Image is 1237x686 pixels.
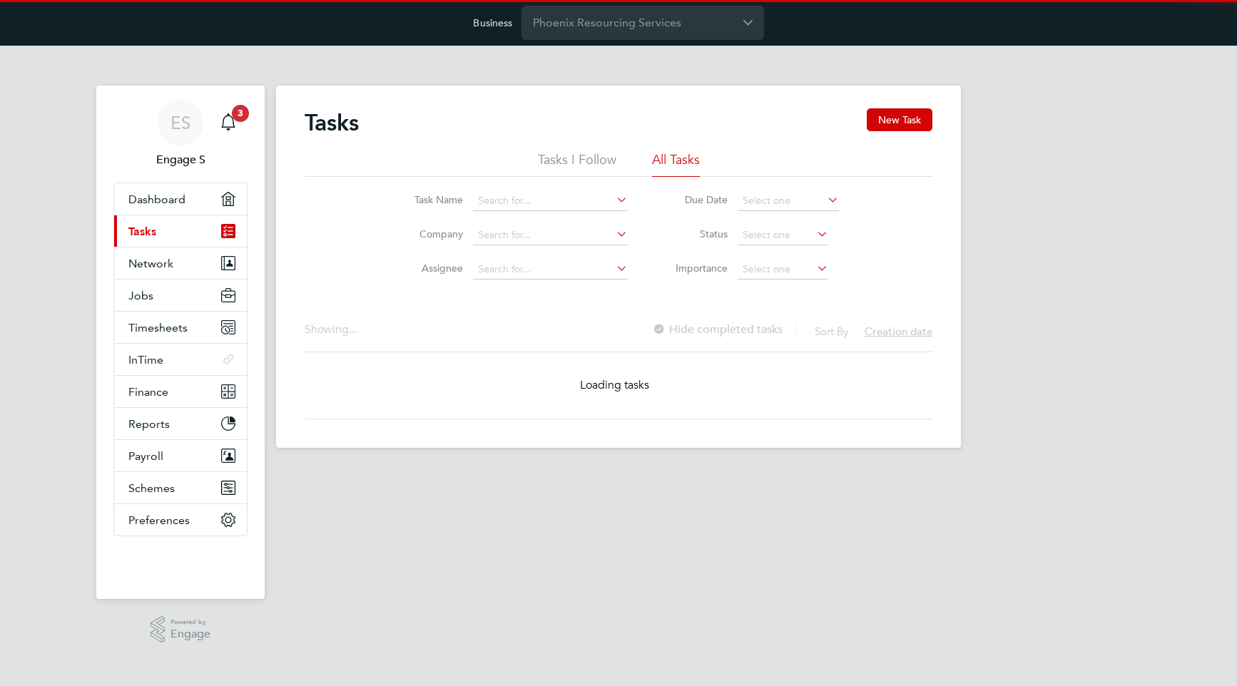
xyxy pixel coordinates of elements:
[114,247,247,279] button: Network
[399,227,463,240] label: Company
[399,262,463,275] label: Assignee
[113,551,248,573] a: Go to home page
[214,100,243,145] a: 3
[151,616,211,643] a: Powered byEngage
[473,16,512,29] label: Business
[663,262,728,275] label: Importance
[867,108,932,131] button: New Task
[114,183,247,215] a: Dashboard
[738,191,839,211] input: Select one
[349,322,357,337] span: ...
[170,113,190,132] span: ES
[652,322,783,337] label: Hide completed tasks
[114,215,247,247] a: Tasks
[473,191,628,211] input: Search for...
[305,322,360,337] div: Showing
[128,353,163,367] span: InTime
[232,105,249,122] span: 3
[114,408,247,439] button: Reports
[113,100,248,168] a: ESEngage S
[538,151,616,177] li: Tasks I Follow
[114,376,247,407] button: Finance
[473,260,628,280] input: Search for...
[128,417,170,431] span: Reports
[128,193,185,206] span: Dashboard
[170,628,210,640] span: Engage
[473,225,628,245] input: Search for...
[399,193,463,206] label: Task Name
[128,289,153,302] span: Jobs
[114,551,248,573] img: fastbook-logo-retina.png
[580,378,651,392] span: Loading tasks
[663,193,728,206] label: Due Date
[128,321,188,334] span: Timesheets
[128,449,163,463] span: Payroll
[738,260,828,280] input: Select one
[128,225,156,238] span: Tasks
[128,257,173,270] span: Network
[114,280,247,311] button: Jobs
[114,344,247,375] button: InTime
[128,513,190,527] span: Preferences
[114,312,247,343] button: Timesheets
[305,108,359,137] h2: Tasks
[865,324,932,338] span: Creation date
[170,616,210,628] span: Powered by
[114,472,247,503] button: Schemes
[128,385,168,399] span: Finance
[113,151,248,168] span: Engage S
[815,324,848,338] label: Sort By
[114,504,247,536] button: Preferences
[652,151,700,177] li: All Tasks
[114,440,247,471] button: Payroll
[663,227,728,240] label: Status
[128,481,175,495] span: Schemes
[96,86,265,599] nav: Main navigation
[738,225,828,245] input: Select one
